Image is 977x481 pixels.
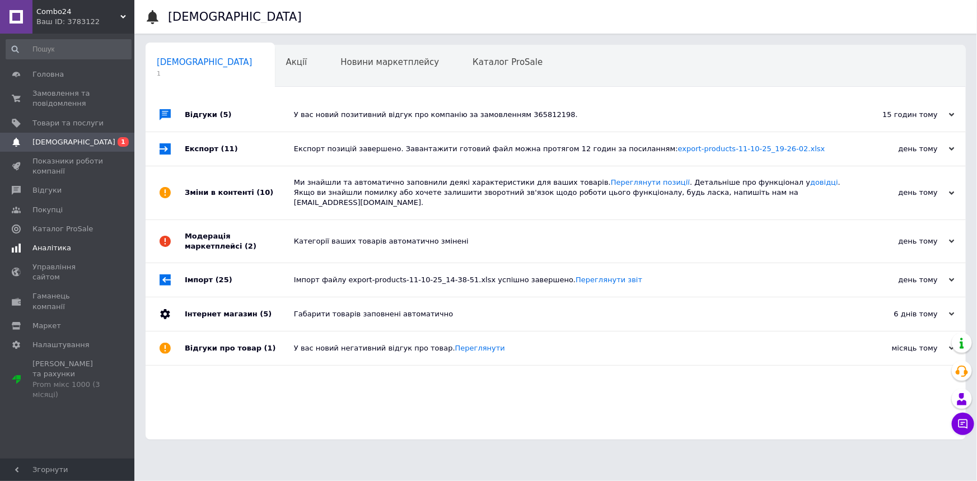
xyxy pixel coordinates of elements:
[32,69,64,80] span: Головна
[611,178,690,186] a: Переглянути позиції
[32,291,104,311] span: Гаманець компанії
[843,309,955,319] div: 6 днів тому
[32,262,104,282] span: Управління сайтом
[294,144,843,154] div: Експорт позицій завершено. Завантажити готовий файл можна протягом 12 годин за посиланням:
[340,57,439,67] span: Новини маркетплейсу
[32,321,61,331] span: Маркет
[32,205,63,215] span: Покупці
[294,275,843,285] div: Імпорт файлу export-products-11-10-25_14-38-51.xlsx успішно завершено.
[36,7,120,17] span: Combo24
[168,10,302,24] h1: [DEMOGRAPHIC_DATA]
[32,118,104,128] span: Товари та послуги
[157,69,253,78] span: 1
[32,137,115,147] span: [DEMOGRAPHIC_DATA]
[185,166,294,220] div: Зміни в контенті
[810,178,838,186] a: довідці
[843,144,955,154] div: день тому
[185,98,294,132] div: Відгуки
[220,110,232,119] span: (5)
[260,310,272,318] span: (5)
[185,297,294,331] div: Інтернет магазин
[216,275,232,284] span: (25)
[678,144,825,153] a: export-products-11-10-25_19-26-02.xlsx
[118,137,129,147] span: 1
[576,275,642,284] a: Переглянути звіт
[185,331,294,365] div: Відгуки про товар
[294,309,843,319] div: Габарити товарів заповнені автоматично
[952,413,974,435] button: Чат з покупцем
[32,224,93,234] span: Каталог ProSale
[294,110,843,120] div: У вас новий позитивний відгук про компанію за замовленням 365812198.
[843,110,955,120] div: 15 годин тому
[185,132,294,166] div: Експорт
[256,188,273,197] span: (10)
[843,188,955,198] div: день тому
[294,343,843,353] div: У вас новий негативний відгук про товар.
[32,340,90,350] span: Налаштування
[294,236,843,246] div: Категорії ваших товарів автоматично змінені
[286,57,307,67] span: Акції
[221,144,238,153] span: (11)
[32,359,104,400] span: [PERSON_NAME] та рахунки
[264,344,276,352] span: (1)
[185,263,294,297] div: Імпорт
[32,380,104,400] div: Prom мікс 1000 (3 місяці)
[185,220,294,263] div: Модерація маркетплейсі
[843,275,955,285] div: день тому
[473,57,543,67] span: Каталог ProSale
[32,185,62,195] span: Відгуки
[843,343,955,353] div: місяць тому
[843,236,955,246] div: день тому
[32,243,71,253] span: Аналітика
[294,178,843,208] div: Ми знайшли та автоматично заповнили деякі характеристики для ваших товарів. . Детальніше про функ...
[36,17,134,27] div: Ваш ID: 3783122
[6,39,132,59] input: Пошук
[245,242,256,250] span: (2)
[32,88,104,109] span: Замовлення та повідомлення
[157,57,253,67] span: [DEMOGRAPHIC_DATA]
[455,344,505,352] a: Переглянути
[32,156,104,176] span: Показники роботи компанії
